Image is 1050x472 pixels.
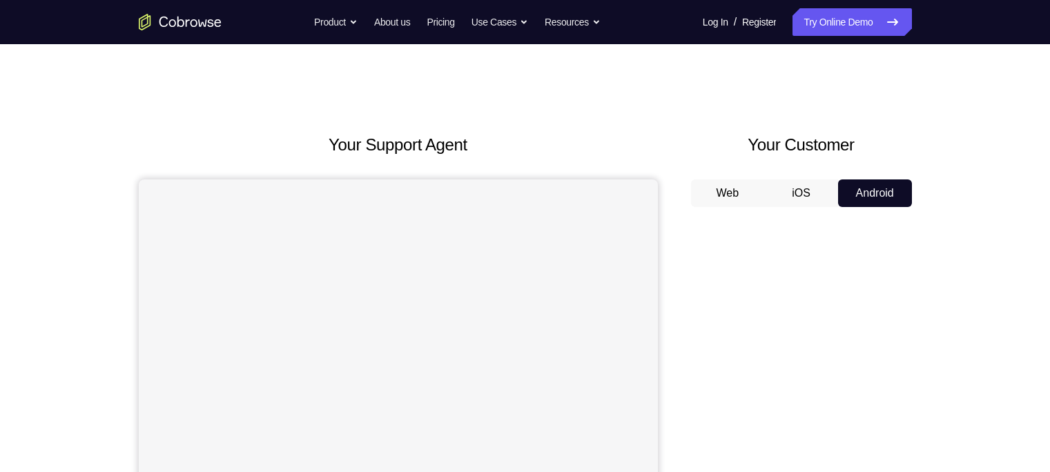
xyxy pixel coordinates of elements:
[734,14,737,30] span: /
[742,8,776,36] a: Register
[545,8,601,36] button: Resources
[427,8,454,36] a: Pricing
[764,179,838,207] button: iOS
[793,8,911,36] a: Try Online Demo
[703,8,728,36] a: Log In
[838,179,912,207] button: Android
[314,8,358,36] button: Product
[691,179,765,207] button: Web
[691,132,912,157] h2: Your Customer
[471,8,528,36] button: Use Cases
[139,14,222,30] a: Go to the home page
[374,8,410,36] a: About us
[139,132,658,157] h2: Your Support Agent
